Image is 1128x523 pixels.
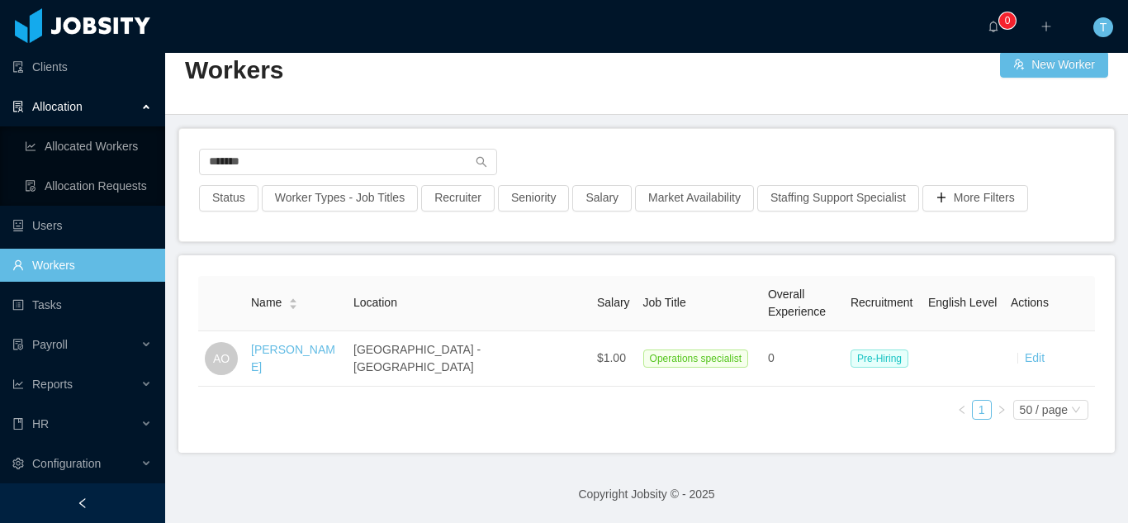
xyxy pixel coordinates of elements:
[761,331,844,387] td: 0
[1011,296,1049,309] span: Actions
[25,130,152,163] a: icon: line-chartAllocated Workers
[12,458,24,469] i: icon: setting
[992,400,1012,420] li: Next Page
[1040,21,1052,32] i: icon: plus
[25,169,152,202] a: icon: file-doneAllocation Requests
[643,349,748,368] span: Operations specialist
[757,185,919,212] button: Staffing Support Specialist
[1071,405,1081,416] i: icon: down
[421,185,495,212] button: Recruiter
[213,342,230,375] span: AO
[288,296,298,307] div: Sort
[1100,17,1107,37] span: T
[1020,401,1068,419] div: 50 / page
[997,405,1007,415] i: icon: right
[498,185,569,212] button: Seniority
[347,331,590,387] td: [GEOGRAPHIC_DATA] - [GEOGRAPHIC_DATA]
[572,185,632,212] button: Salary
[32,338,68,351] span: Payroll
[32,100,83,113] span: Allocation
[988,21,999,32] i: icon: bell
[851,349,908,368] span: Pre-Hiring
[199,185,258,212] button: Status
[597,351,626,364] span: $1.00
[12,101,24,112] i: icon: solution
[12,378,24,390] i: icon: line-chart
[251,294,282,311] span: Name
[12,288,152,321] a: icon: profileTasks
[851,296,912,309] span: Recruitment
[635,185,754,212] button: Market Availability
[165,466,1128,523] footer: Copyright Jobsity © - 2025
[353,296,397,309] span: Location
[32,417,49,430] span: HR
[12,209,152,242] a: icon: robotUsers
[597,296,630,309] span: Salary
[957,405,967,415] i: icon: left
[185,54,647,88] h2: Workers
[476,156,487,168] i: icon: search
[12,339,24,350] i: icon: file-protect
[922,185,1028,212] button: icon: plusMore Filters
[32,457,101,470] span: Configuration
[768,288,826,318] span: Overall Experience
[1025,351,1045,364] a: Edit
[999,12,1016,29] sup: 0
[12,418,24,430] i: icon: book
[262,185,418,212] button: Worker Types - Job Titles
[643,296,686,309] span: Job Title
[12,249,152,282] a: icon: userWorkers
[289,302,298,307] i: icon: caret-down
[1000,51,1108,78] button: icon: usergroup-addNew Worker
[973,401,991,419] a: 1
[972,400,992,420] li: 1
[251,343,335,373] a: [PERSON_NAME]
[32,378,73,391] span: Reports
[289,297,298,302] i: icon: caret-up
[952,400,972,420] li: Previous Page
[928,296,997,309] span: English Level
[12,50,152,83] a: icon: auditClients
